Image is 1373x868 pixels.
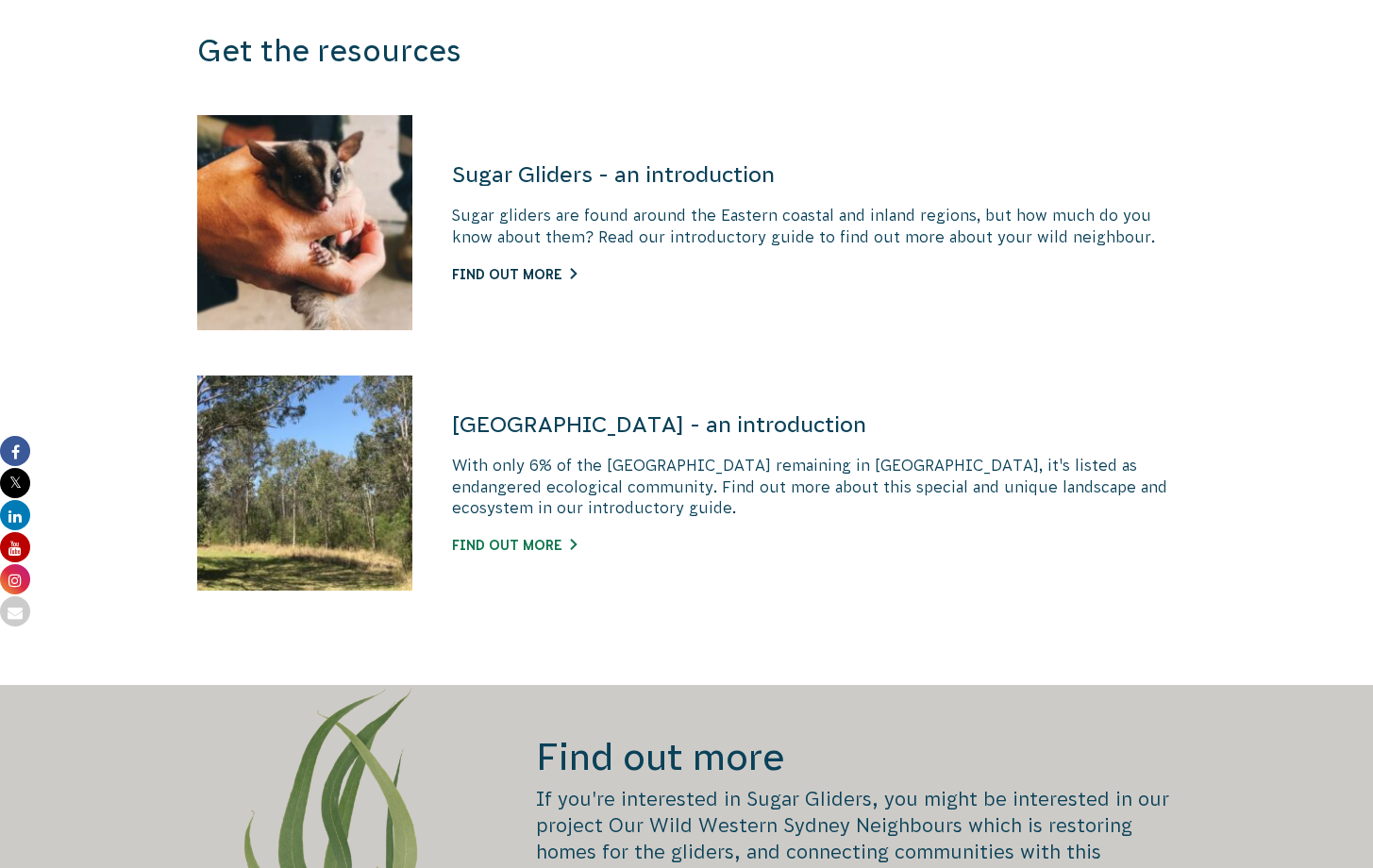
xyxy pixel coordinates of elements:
img: Sugar Glider courtesy of Yingyod Lapwong [197,115,412,330]
h4: Sugar Gliders - an introduction [452,159,1177,190]
p: Sugar gliders are found around the Eastern coastal and inland regions, but how much do you know a... [452,205,1177,247]
h2: Find out more [536,732,1176,781]
a: Find out more [452,267,577,282]
img: Crossman Reserve in the Cumberland Plains, Western Sydney [197,376,412,591]
p: With only 6% of the [GEOGRAPHIC_DATA] remaining in [GEOGRAPHIC_DATA], it's listed as endangered e... [452,455,1177,518]
a: Find out more [452,538,577,553]
h3: Get the resources [197,33,922,70]
h4: [GEOGRAPHIC_DATA] - an introduction [452,409,1177,440]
